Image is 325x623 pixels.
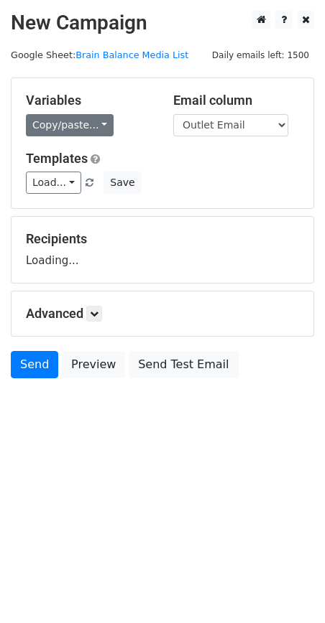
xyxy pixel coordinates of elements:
a: Send Test Email [129,351,238,378]
h2: New Campaign [11,11,314,35]
a: Daily emails left: 1500 [207,50,314,60]
h5: Email column [173,93,299,108]
a: Preview [62,351,125,378]
span: Daily emails left: 1500 [207,47,314,63]
h5: Advanced [26,306,299,322]
a: Copy/paste... [26,114,114,136]
a: Send [11,351,58,378]
a: Templates [26,151,88,166]
h5: Variables [26,93,152,108]
iframe: Chat Widget [253,554,325,623]
div: Loading... [26,231,299,268]
h5: Recipients [26,231,299,247]
a: Brain Balance Media List [75,50,188,60]
a: Load... [26,172,81,194]
small: Google Sheet: [11,50,188,60]
button: Save [104,172,141,194]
